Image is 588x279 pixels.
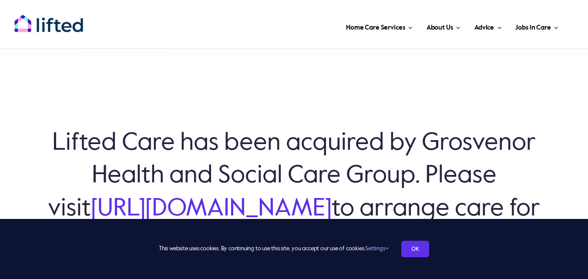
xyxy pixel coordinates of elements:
[365,246,388,252] a: Settings
[472,13,504,39] a: Advice
[14,14,84,23] a: lifted-logo
[401,241,429,257] a: OK
[109,13,561,39] nav: Main Menu
[515,21,551,35] span: Jobs in Care
[159,242,388,256] span: This website uses cookies. By continuing to use this site, you accept our use of cookies.
[474,21,494,35] span: Advice
[346,21,405,35] span: Home Care Services
[424,13,463,39] a: About Us
[343,13,415,39] a: Home Care Services
[44,127,544,258] h6: Lifted Care has been acquired by Grosvenor Health and Social Care Group. Please visit to arrange ...
[427,21,453,35] span: About Us
[513,13,561,39] a: Jobs in Care
[91,197,332,221] a: [URL][DOMAIN_NAME]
